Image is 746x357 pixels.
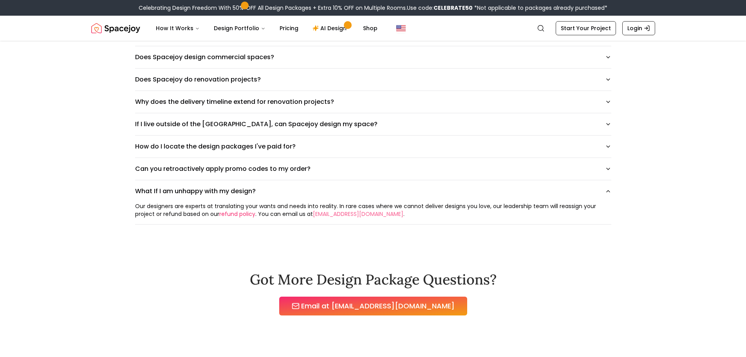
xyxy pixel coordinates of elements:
button: What If I am unhappy with my design? [135,180,611,202]
a: refund policy [219,210,255,218]
span: *Not applicable to packages already purchased* [473,4,607,12]
button: Does Spacejoy do renovation projects? [135,69,611,91]
nav: Main [150,20,384,36]
button: Why does the delivery timeline extend for renovation projects? [135,91,611,113]
button: If I live outside of the [GEOGRAPHIC_DATA], can Spacejoy design my space? [135,113,611,135]
div: Celebrating Design Freedom With 50% OFF All Design Packages + Extra 10% OFF on Multiple Rooms. [139,4,607,12]
a: [EMAIL_ADDRESS][DOMAIN_NAME] [313,210,403,218]
img: Spacejoy Logo [91,20,140,36]
img: United States [396,24,406,33]
button: How do I locate the design packages I've paid for? [135,136,611,158]
span: Use code: [407,4,473,12]
button: Can you retroactively apply promo codes to my order? [135,158,611,180]
a: Start Your Project [556,21,616,35]
button: Does Spacejoy design commercial spaces? [135,46,611,68]
nav: Global [91,16,655,41]
button: How It Works [150,20,206,36]
a: Login [622,21,655,35]
a: Shop [357,20,384,36]
a: AI Design [306,20,355,36]
div: What If I am unhappy with my design? [135,202,611,224]
button: Email at [EMAIL_ADDRESS][DOMAIN_NAME] [279,297,467,315]
button: Design Portfolio [208,20,272,36]
h2: Got More Design Package Questions? [250,272,497,287]
div: Our designers are experts at translating your wants and needs into reality. In rare cases where w... [135,202,611,218]
a: Spacejoy [91,20,140,36]
a: Pricing [273,20,305,36]
b: CELEBRATE50 [434,4,473,12]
